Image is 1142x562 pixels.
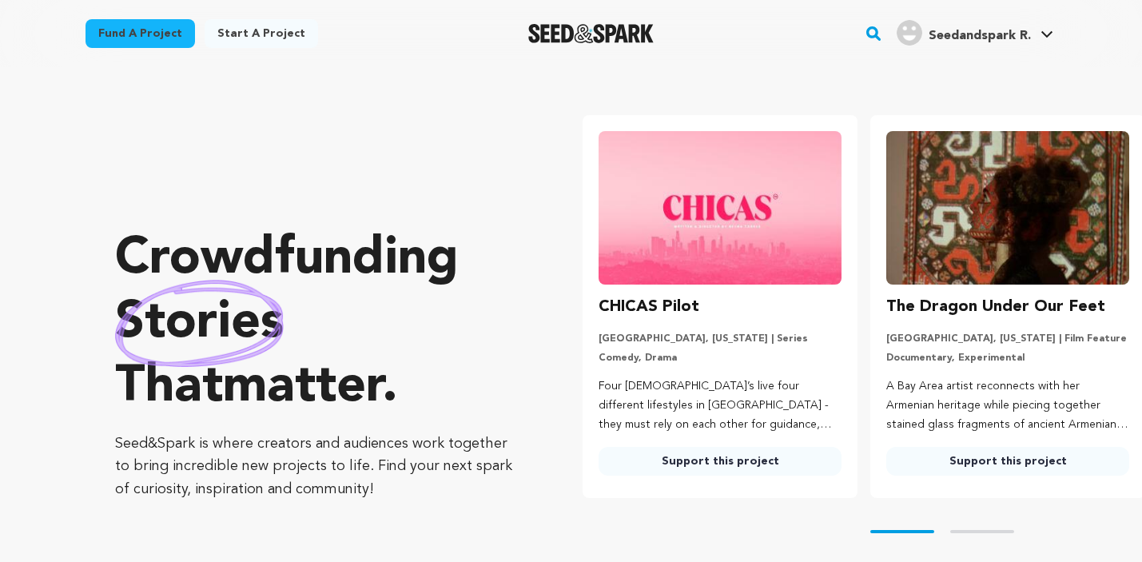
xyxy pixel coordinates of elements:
a: Seedandspark R.'s Profile [893,17,1056,46]
p: Comedy, Drama [599,352,842,365]
img: hand sketched image [115,280,284,367]
p: Documentary, Experimental [886,352,1129,365]
div: Seedandspark R.'s Profile [897,20,1031,46]
p: Seed&Spark is where creators and audiences work together to bring incredible new projects to life... [115,432,519,501]
p: [GEOGRAPHIC_DATA], [US_STATE] | Film Feature [886,333,1129,345]
h3: The Dragon Under Our Feet [886,294,1105,320]
span: matter [223,362,382,413]
a: Support this project [886,447,1129,476]
a: Seed&Spark Homepage [528,24,654,43]
p: Crowdfunding that . [115,228,519,420]
img: user.png [897,20,922,46]
a: Start a project [205,19,318,48]
img: CHICAS Pilot image [599,131,842,285]
p: [GEOGRAPHIC_DATA], [US_STATE] | Series [599,333,842,345]
span: Seedandspark R.'s Profile [893,17,1056,50]
span: Seedandspark R. [929,30,1031,42]
p: A Bay Area artist reconnects with her Armenian heritage while piecing together stained glass frag... [886,377,1129,434]
img: The Dragon Under Our Feet image [886,131,1129,285]
h3: CHICAS Pilot [599,294,699,320]
p: Four [DEMOGRAPHIC_DATA]’s live four different lifestyles in [GEOGRAPHIC_DATA] - they must rely on... [599,377,842,434]
a: Fund a project [86,19,195,48]
img: Seed&Spark Logo Dark Mode [528,24,654,43]
a: Support this project [599,447,842,476]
